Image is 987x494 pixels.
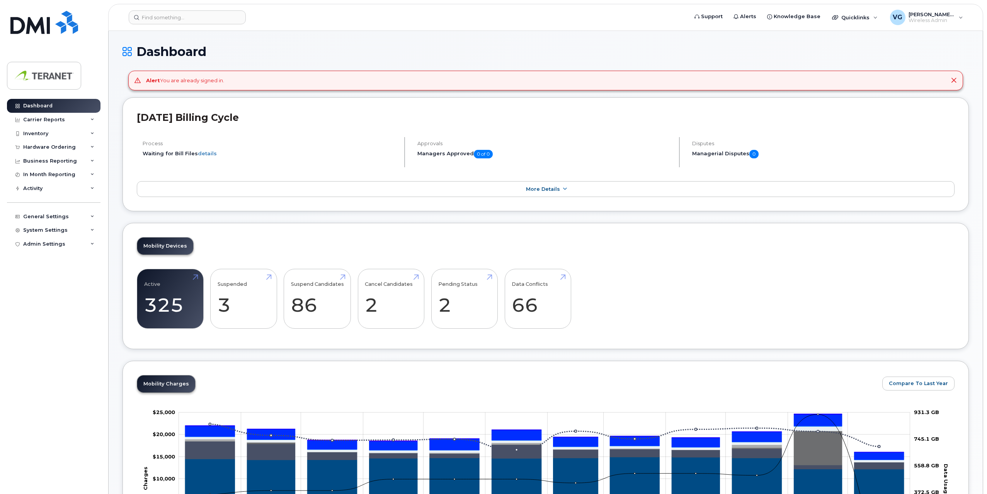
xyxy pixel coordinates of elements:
[153,475,175,482] g: $0
[185,414,904,460] g: HST
[889,380,948,387] span: Compare To Last Year
[914,409,939,415] tspan: 931.3 GB
[417,150,672,158] h5: Managers Approved
[146,77,224,84] div: You are already signed in.
[143,141,398,146] h4: Process
[185,441,904,469] g: Roaming
[144,273,196,324] a: Active 325
[512,273,564,324] a: Data Conflicts 66
[438,273,490,324] a: Pending Status 2
[185,426,904,460] g: GST
[198,150,217,156] a: details
[218,273,270,324] a: Suspended 3
[882,377,955,390] button: Compare To Last Year
[142,467,148,490] tspan: Charges
[417,141,672,146] h4: Approvals
[153,453,175,460] tspan: $15,000
[692,150,955,158] h5: Managerial Disputes
[153,409,175,415] tspan: $25,000
[123,45,969,58] h1: Dashboard
[692,141,955,146] h4: Disputes
[143,150,398,157] li: Waiting for Bill Files
[749,150,759,158] span: 0
[137,112,955,123] h2: [DATE] Billing Cycle
[153,409,175,415] g: $0
[914,462,939,469] tspan: 558.8 GB
[291,273,344,324] a: Suspend Candidates 86
[474,150,493,158] span: 0 of 0
[153,431,175,437] g: $0
[146,77,160,83] strong: Alert
[137,238,193,255] a: Mobility Devices
[526,186,560,192] span: More Details
[185,414,904,453] g: PST
[914,436,939,442] tspan: 745.1 GB
[153,475,175,482] tspan: $10,000
[137,375,195,392] a: Mobility Charges
[365,273,417,324] a: Cancel Candidates 2
[185,426,904,462] g: Features
[153,453,175,460] g: $0
[153,431,175,437] tspan: $20,000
